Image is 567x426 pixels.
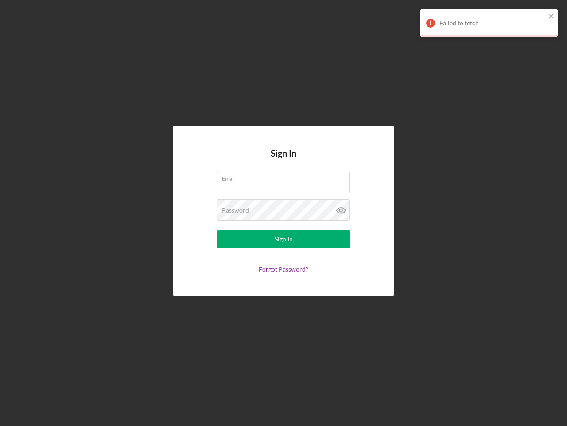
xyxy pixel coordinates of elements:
[217,230,350,248] button: Sign In
[222,172,350,182] label: Email
[222,207,249,214] label: Password
[271,148,296,172] h4: Sign In
[439,20,546,27] div: Failed to fetch
[259,265,308,273] a: Forgot Password?
[275,230,293,248] div: Sign In
[548,12,555,21] button: close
